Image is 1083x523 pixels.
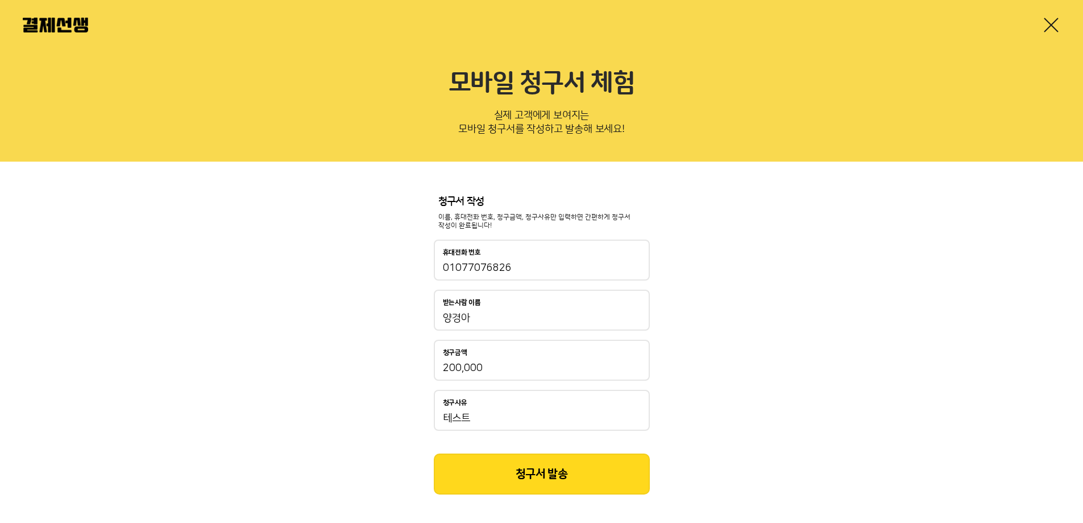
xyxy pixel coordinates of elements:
input: 휴대전화 번호 [443,261,641,275]
p: 청구사유 [443,399,467,407]
p: 이름, 휴대전화 번호, 청구금액, 청구사유만 입력하면 간편하게 청구서 작성이 완료됩니다! [438,213,645,231]
input: 받는사람 이름 [443,311,641,325]
input: 청구금액 [443,361,641,375]
p: 휴대전화 번호 [443,249,481,257]
img: 결제선생 [23,18,88,32]
p: 청구서 작성 [438,196,645,208]
h2: 모바일 청구서 체험 [23,68,1060,99]
p: 받는사람 이름 [443,299,481,307]
input: 청구사유 [443,411,641,425]
p: 청구금액 [443,349,467,357]
p: 실제 고객에게 보여지는 모바일 청구서를 작성하고 발송해 보세요! [23,106,1060,143]
button: 청구서 발송 [434,454,650,495]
